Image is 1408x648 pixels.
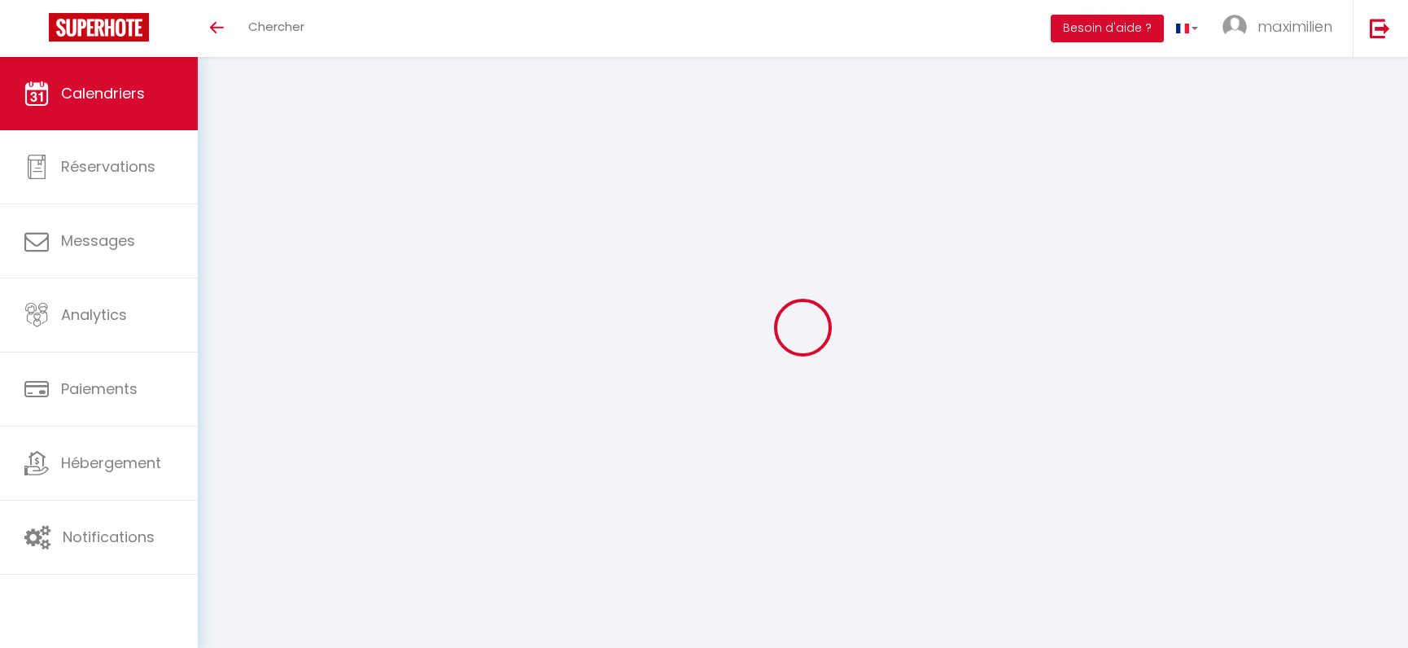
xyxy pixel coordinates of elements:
img: logout [1370,18,1390,38]
span: maximilien [1257,16,1332,37]
span: Paiements [61,379,138,399]
button: Besoin d'aide ? [1051,15,1164,42]
span: Messages [61,230,135,251]
img: ... [1222,15,1247,39]
img: Super Booking [49,13,149,42]
span: Analytics [61,304,127,325]
span: Réservations [61,156,155,177]
span: Notifications [63,527,155,547]
span: Chercher [248,18,304,35]
span: Hébergement [61,453,161,473]
span: Calendriers [61,83,145,103]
